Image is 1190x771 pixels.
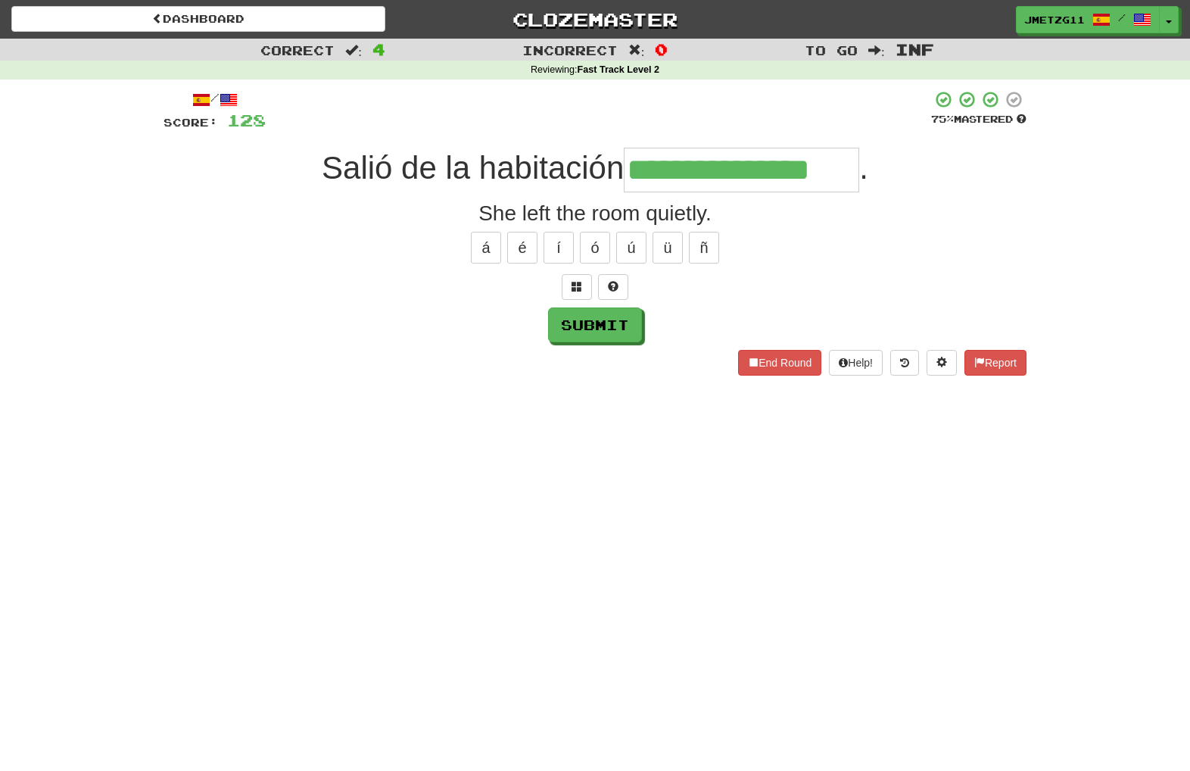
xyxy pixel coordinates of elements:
[578,64,660,75] strong: Fast Track Level 2
[653,232,683,264] button: ü
[227,111,266,130] span: 128
[507,232,537,264] button: é
[562,274,592,300] button: Switch sentence to multiple choice alt+p
[164,90,266,109] div: /
[896,40,934,58] span: Inf
[964,350,1026,376] button: Report
[11,6,385,32] a: Dashboard
[829,350,883,376] button: Help!
[655,40,668,58] span: 0
[616,232,646,264] button: ú
[628,44,645,57] span: :
[548,307,642,342] button: Submit
[544,232,574,264] button: í
[322,150,624,186] span: Salió de la habitación
[522,42,618,58] span: Incorrect
[859,150,868,186] span: .
[805,42,858,58] span: To go
[931,113,1026,126] div: Mastered
[1118,12,1126,23] span: /
[890,350,919,376] button: Round history (alt+y)
[868,44,885,57] span: :
[471,232,501,264] button: á
[260,42,335,58] span: Correct
[408,6,782,33] a: Clozemaster
[580,232,610,264] button: ó
[689,232,719,264] button: ñ
[164,116,218,129] span: Score:
[1024,13,1085,27] span: jmetzg11
[931,113,954,125] span: 75 %
[598,274,628,300] button: Single letter hint - you only get 1 per sentence and score half the points! alt+h
[345,44,362,57] span: :
[738,350,821,376] button: End Round
[1016,6,1160,33] a: jmetzg11 /
[372,40,385,58] span: 4
[164,198,1026,229] div: She left the room quietly.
